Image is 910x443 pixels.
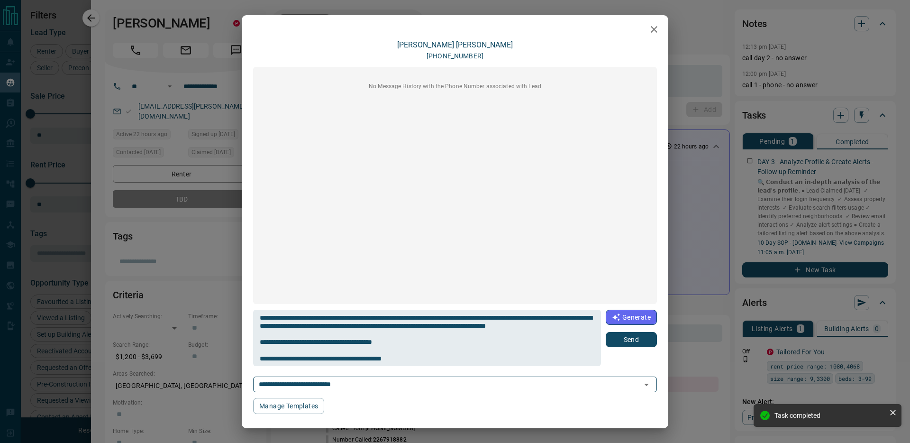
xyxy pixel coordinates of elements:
[606,332,657,347] button: Send
[774,412,885,419] div: Task completed
[397,40,513,49] a: [PERSON_NAME] [PERSON_NAME]
[259,82,651,91] p: No Message History with the Phone Number associated with Lead
[427,51,483,61] p: [PHONE_NUMBER]
[606,310,657,325] button: Generate
[253,398,324,414] button: Manage Templates
[640,378,653,391] button: Open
